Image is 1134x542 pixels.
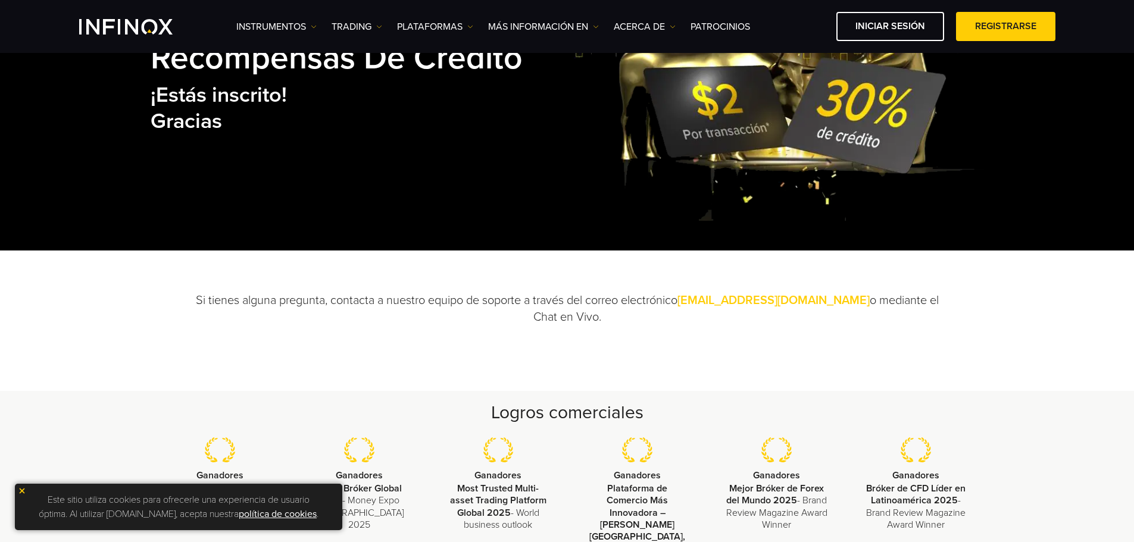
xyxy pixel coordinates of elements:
a: Más información en [488,20,599,34]
p: - Money Expo [GEOGRAPHIC_DATA] 2025 [307,483,411,531]
a: Iniciar sesión [836,12,944,41]
strong: Ganadores [614,469,661,481]
p: Si tienes alguna pregunta, contacta a nuestro equipo de soporte a través del correo electrónico o... [195,292,939,325]
p: - Money Expo [GEOGRAPHIC_DATA] 2025 [168,483,272,531]
strong: Ganadores [196,469,243,481]
a: PLATAFORMAS [397,20,473,34]
a: ACERCA DE [614,20,676,34]
a: TRADING [332,20,382,34]
strong: Mejor Programa IB / Afiliado [175,483,263,506]
strong: Mejor Bróker de Forex del Mundo 2025 [726,483,824,506]
a: política de cookies [239,508,317,520]
strong: Ganadores [474,469,521,481]
p: Este sitio utiliza cookies para ofrecerle una experiencia de usuario óptima. Al utilizar [DOMAIN_... [21,490,336,524]
a: Patrocinios [691,20,750,34]
a: Registrarse [956,12,1055,41]
strong: Ganadores [892,469,939,481]
p: - Brand Review Magazine Award Winner [725,483,829,531]
strong: Mejor Bróker Global 2025 [317,483,402,506]
a: Instrumentos [236,20,317,34]
p: - Brand Review Magazine Award Winner [864,483,967,531]
strong: Ganadores [753,469,800,481]
a: INFINOX Logo [79,19,201,35]
img: yellow close icon [18,487,26,495]
p: - World business outlook [446,483,550,531]
a: [EMAIL_ADDRESS][DOMAIN_NAME] [677,293,870,308]
strong: Bróker de CFD Líder en Latinoamérica 2025 [866,483,966,506]
h2: ¡Estás inscrito! Gracias [151,82,574,134]
strong: Most Trusted Multi-asset Trading Platform Global 2025 [450,483,546,519]
strong: Ganadores [336,469,383,481]
h2: Logros comerciales [195,400,939,425]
